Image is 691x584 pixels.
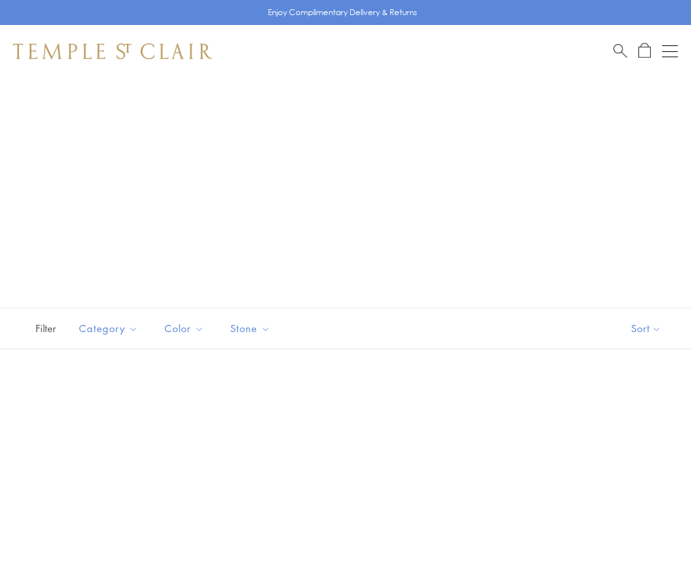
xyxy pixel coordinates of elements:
[220,314,280,343] button: Stone
[613,43,627,59] a: Search
[72,320,148,337] span: Category
[662,43,678,59] button: Open navigation
[268,6,417,19] p: Enjoy Complimentary Delivery & Returns
[601,308,691,349] button: Show sort by
[69,314,148,343] button: Category
[13,43,212,59] img: Temple St. Clair
[638,43,651,59] a: Open Shopping Bag
[158,320,214,337] span: Color
[155,314,214,343] button: Color
[224,320,280,337] span: Stone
